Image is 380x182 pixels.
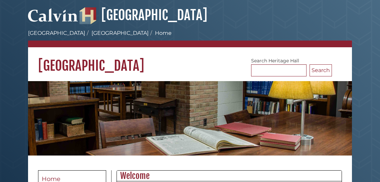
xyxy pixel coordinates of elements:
h1: [GEOGRAPHIC_DATA] [28,47,352,74]
nav: breadcrumb [28,29,352,47]
li: Home [149,29,172,37]
img: Calvin [28,5,78,24]
button: Search [310,64,332,76]
a: [GEOGRAPHIC_DATA] [91,30,149,36]
a: Calvin University [28,15,78,21]
h2: Welcome [117,171,342,181]
img: Hekman Library Logo [79,7,96,24]
a: [GEOGRAPHIC_DATA] [28,30,85,36]
a: [GEOGRAPHIC_DATA] [79,7,207,23]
